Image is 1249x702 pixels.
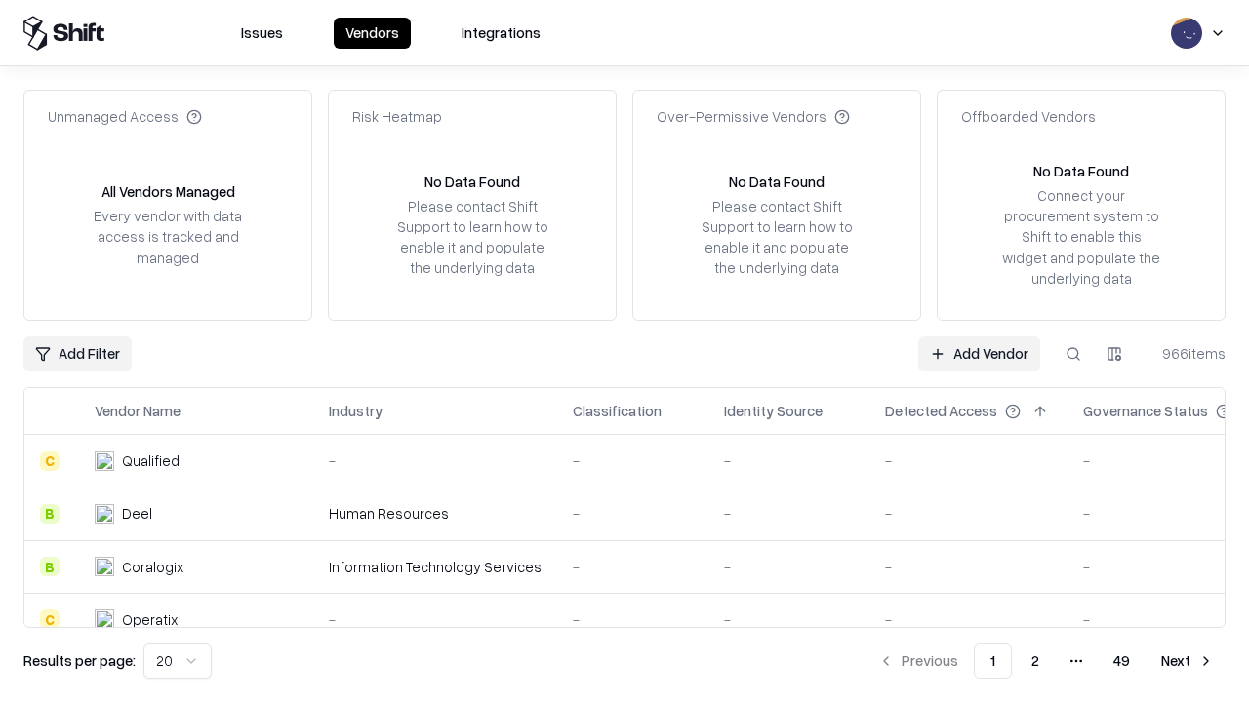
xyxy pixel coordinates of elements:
div: B [40,557,60,576]
div: No Data Found [1033,161,1129,181]
div: - [573,609,693,630]
div: Information Technology Services [329,557,542,577]
button: Next [1149,643,1226,679]
div: - [329,609,542,630]
button: Add Filter [23,336,132,371]
img: Operatix [95,609,114,629]
div: - [724,450,854,471]
div: No Data Found [729,172,825,192]
div: Vendor Name [95,401,181,421]
button: Integrations [450,18,552,49]
div: Operatix [122,609,178,630]
div: Unmanaged Access [48,106,202,127]
div: - [885,557,1052,577]
img: Qualified [95,451,114,471]
button: Issues [229,18,295,49]
div: Risk Heatmap [352,106,442,127]
div: Human Resources [329,503,542,524]
button: 49 [1098,643,1146,679]
p: Results per page: [23,650,136,671]
div: - [724,503,854,524]
div: Identity Source [724,401,823,421]
nav: pagination [866,643,1226,679]
div: Detected Access [885,401,997,421]
div: Please contact Shift Support to learn how to enable it and populate the underlying data [696,196,858,279]
div: Connect your procurement system to Shift to enable this widget and populate the underlying data [1000,185,1162,289]
button: 1 [974,643,1012,679]
div: - [573,450,693,471]
div: - [573,557,693,577]
div: - [724,609,854,630]
div: B [40,504,60,524]
div: Offboarded Vendors [961,106,1096,127]
div: - [885,450,1052,471]
div: Industry [329,401,383,421]
div: - [573,503,693,524]
div: - [724,557,854,577]
div: Every vendor with data access is tracked and managed [87,206,249,267]
div: Classification [573,401,662,421]
div: C [40,609,60,629]
div: Coralogix [122,557,183,577]
div: - [885,609,1052,630]
div: Please contact Shift Support to learn how to enable it and populate the underlying data [391,196,553,279]
a: Add Vendor [918,336,1040,371]
div: Governance Status [1083,401,1208,421]
button: 2 [1016,643,1055,679]
div: - [329,450,542,471]
div: Over-Permissive Vendors [657,106,850,127]
div: All Vendors Managed [101,181,235,202]
div: Deel [122,503,152,524]
img: Deel [95,504,114,524]
div: Qualified [122,450,180,471]
div: 966 items [1148,343,1226,364]
div: No Data Found [424,172,520,192]
div: - [885,503,1052,524]
div: C [40,451,60,471]
button: Vendors [334,18,411,49]
img: Coralogix [95,557,114,576]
